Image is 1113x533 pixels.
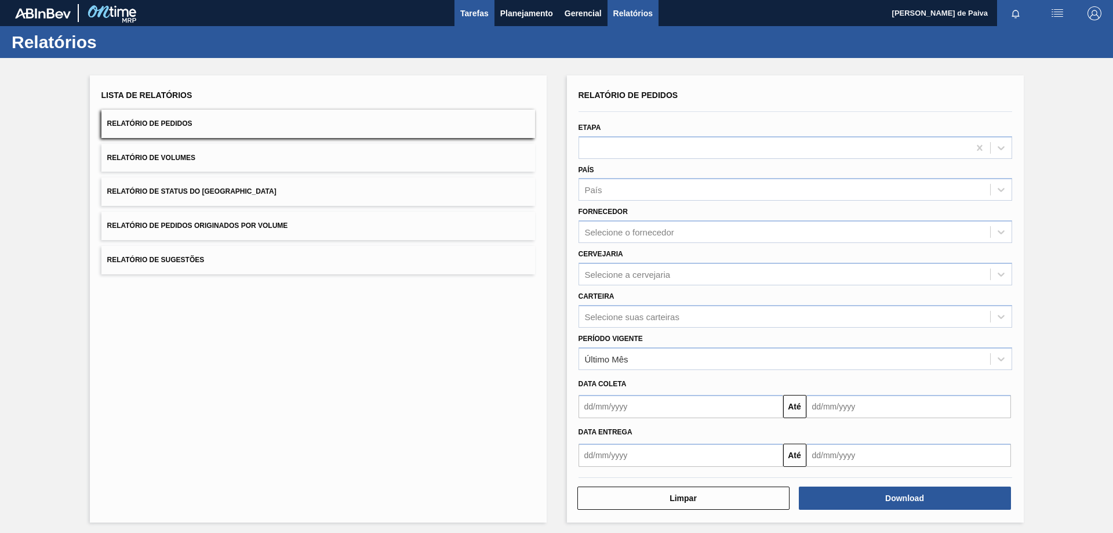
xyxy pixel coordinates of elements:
[579,90,678,100] span: Relatório de Pedidos
[613,6,653,20] span: Relatórios
[101,90,192,100] span: Lista de Relatórios
[579,292,614,300] label: Carteira
[460,6,489,20] span: Tarefas
[806,444,1011,467] input: dd/mm/yyyy
[1050,6,1064,20] img: userActions
[579,250,623,258] label: Cervejaria
[579,395,783,418] input: dd/mm/yyyy
[585,185,602,195] div: País
[579,335,643,343] label: Período Vigente
[579,444,783,467] input: dd/mm/yyyy
[12,35,217,49] h1: Relatórios
[579,208,628,216] label: Fornecedor
[585,227,674,237] div: Selecione o fornecedor
[579,166,594,174] label: País
[101,177,535,206] button: Relatório de Status do [GEOGRAPHIC_DATA]
[101,246,535,274] button: Relatório de Sugestões
[579,428,632,436] span: Data entrega
[579,124,601,132] label: Etapa
[107,256,205,264] span: Relatório de Sugestões
[577,487,790,510] button: Limpar
[783,395,806,418] button: Até
[585,354,628,364] div: Último Mês
[799,487,1011,510] button: Download
[107,119,192,128] span: Relatório de Pedidos
[783,444,806,467] button: Até
[997,5,1034,21] button: Notificações
[107,154,195,162] span: Relatório de Volumes
[107,222,288,230] span: Relatório de Pedidos Originados por Volume
[1087,6,1101,20] img: Logout
[107,187,277,195] span: Relatório de Status do [GEOGRAPHIC_DATA]
[101,212,535,240] button: Relatório de Pedidos Originados por Volume
[565,6,602,20] span: Gerencial
[15,8,71,19] img: TNhmsLtSVTkK8tSr43FrP2fwEKptu5GPRR3wAAAABJRU5ErkJggg==
[585,311,679,321] div: Selecione suas carteiras
[579,380,627,388] span: Data coleta
[806,395,1011,418] input: dd/mm/yyyy
[585,269,671,279] div: Selecione a cervejaria
[101,144,535,172] button: Relatório de Volumes
[101,110,535,138] button: Relatório de Pedidos
[500,6,553,20] span: Planejamento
